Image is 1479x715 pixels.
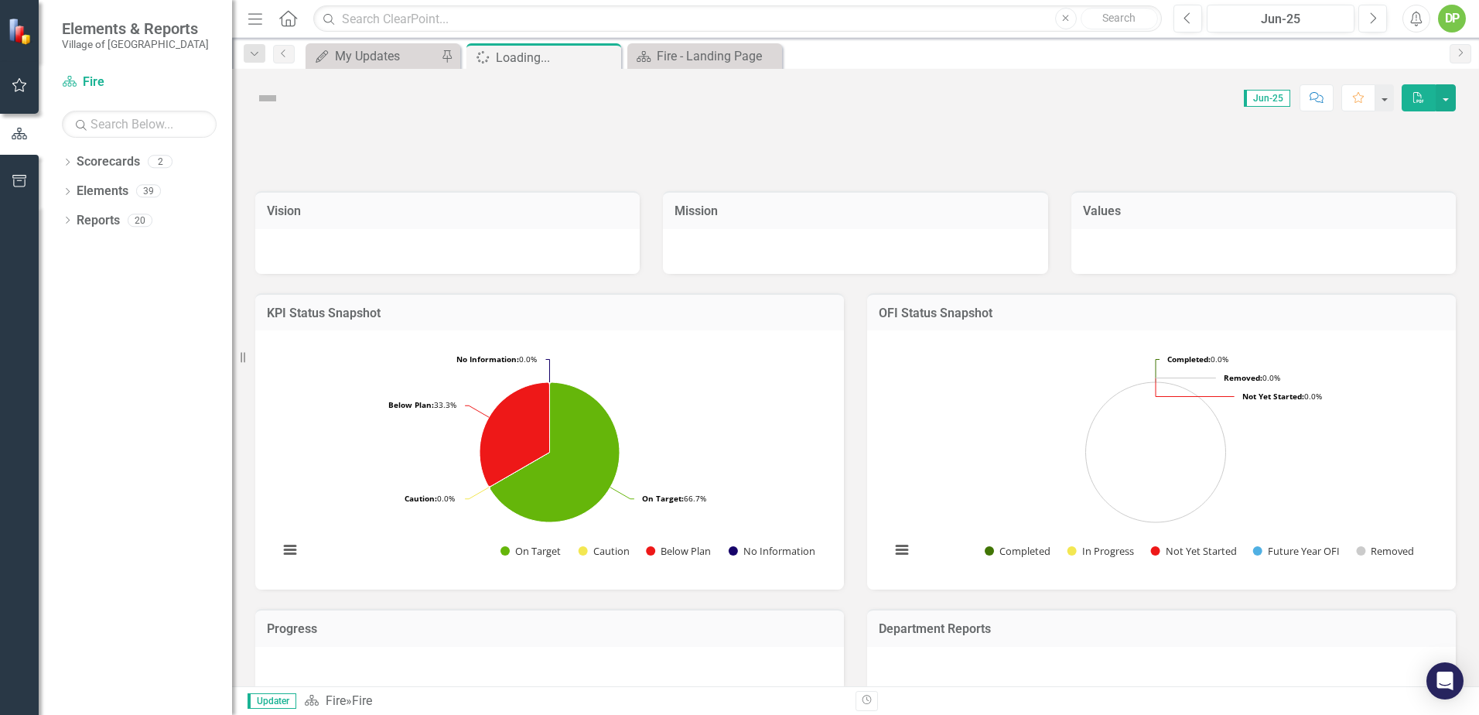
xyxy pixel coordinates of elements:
a: Fire [62,74,217,91]
div: My Updates [335,46,437,66]
div: » [304,693,844,710]
text: 0.0% [1242,391,1322,402]
button: Show No Information [729,544,815,558]
button: View chart menu, Chart [279,539,301,561]
text: 33.3% [388,399,456,410]
button: Search [1081,8,1158,29]
button: Show Completed [985,544,1050,558]
path: On Target, 4. [490,382,620,522]
text: Removed [1371,544,1414,558]
button: View chart menu, Chart [891,539,913,561]
tspan: Completed: [1167,354,1211,364]
div: Chart. Highcharts interactive chart. [883,342,1440,574]
tspan: No Information: [456,354,519,364]
h3: Progress [267,622,832,636]
tspan: Caution: [405,493,437,504]
button: Jun-25 [1207,5,1354,32]
button: Show In Progress [1067,544,1134,558]
text: 0.0% [1167,354,1228,364]
div: Jun-25 [1212,10,1349,29]
a: Reports [77,212,120,230]
img: ClearPoint Strategy [8,18,35,45]
button: Show Caution [579,544,630,558]
h3: KPI Status Snapshot [267,306,832,320]
div: Fire - Landing Page [657,46,778,66]
tspan: On Target: [642,493,684,504]
svg: Interactive chart [271,342,828,574]
button: Show On Target [500,544,562,558]
div: Fire [352,693,372,708]
h3: Values [1083,204,1444,218]
text: 0.0% [456,354,537,364]
div: Chart. Highcharts interactive chart. [271,342,828,574]
div: 20 [128,214,152,227]
h3: Department Reports [879,622,1444,636]
text: 0.0% [405,493,455,504]
text: 66.7% [642,493,706,504]
small: Village of [GEOGRAPHIC_DATA] [62,38,209,50]
button: Show Future Year OFI [1253,544,1340,558]
span: Elements & Reports [62,19,209,38]
h3: OFI Status Snapshot [879,306,1444,320]
div: Loading... [496,48,617,67]
button: Show Not Yet Started [1151,544,1236,558]
path: Below Plan, 2. [480,382,550,487]
span: Search [1102,12,1136,24]
a: Scorecards [77,153,140,171]
a: Elements [77,183,128,200]
div: 2 [148,156,172,169]
span: Updater [248,693,296,709]
h3: Mission [675,204,1036,218]
a: Fire - Landing Page [631,46,778,66]
tspan: Removed: [1224,372,1262,383]
button: Show Below Plan [646,544,712,558]
button: Show Removed [1356,544,1414,558]
div: Open Intercom Messenger [1426,662,1464,700]
span: Jun-25 [1244,90,1290,107]
a: Fire [326,693,346,708]
text: 0.0% [1224,372,1280,383]
input: Search Below... [62,111,217,138]
input: Search ClearPoint... [313,5,1162,32]
svg: Interactive chart [883,342,1429,574]
tspan: Below Plan: [388,399,434,410]
h3: Vision [267,204,628,218]
img: Not Defined [255,86,280,111]
div: 39 [136,185,161,198]
button: DP [1438,5,1466,32]
tspan: Not Yet Started: [1242,391,1304,402]
a: My Updates [309,46,437,66]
